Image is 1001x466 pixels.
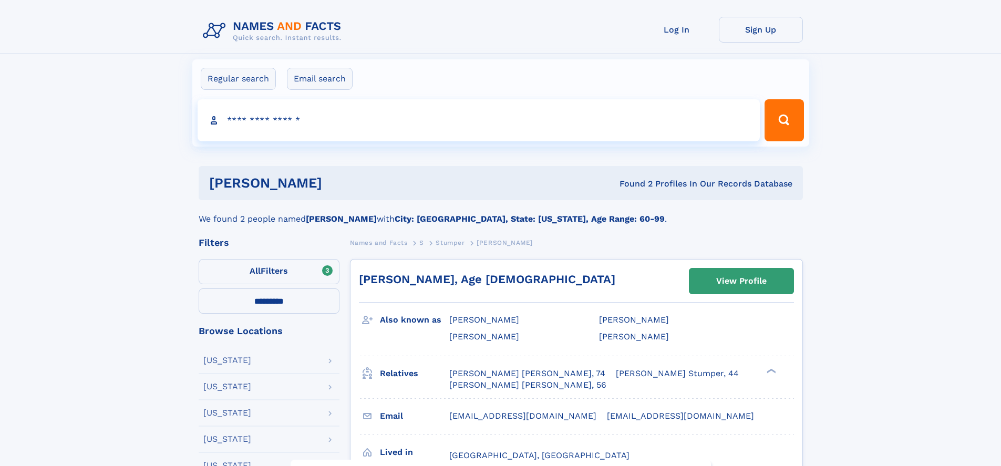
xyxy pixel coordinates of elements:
h3: Also known as [380,311,449,329]
h1: [PERSON_NAME] [209,177,471,190]
img: Logo Names and Facts [199,17,350,45]
label: Regular search [201,68,276,90]
span: S [419,239,424,246]
span: [EMAIL_ADDRESS][DOMAIN_NAME] [607,411,754,421]
a: [PERSON_NAME] [PERSON_NAME], 56 [449,379,606,391]
a: Log In [635,17,719,43]
div: View Profile [716,269,767,293]
a: Stumper [436,236,465,249]
span: [PERSON_NAME] [599,315,669,325]
span: [PERSON_NAME] [599,332,669,341]
span: Stumper [436,239,465,246]
div: [US_STATE] [203,356,251,365]
span: [GEOGRAPHIC_DATA], [GEOGRAPHIC_DATA] [449,450,630,460]
div: ❯ [764,367,777,374]
a: S [419,236,424,249]
div: [US_STATE] [203,409,251,417]
span: [EMAIL_ADDRESS][DOMAIN_NAME] [449,411,596,421]
a: Sign Up [719,17,803,43]
div: [US_STATE] [203,382,251,391]
h3: Email [380,407,449,425]
div: Found 2 Profiles In Our Records Database [471,178,792,190]
div: Browse Locations [199,326,339,336]
a: [PERSON_NAME] Stumper, 44 [616,368,739,379]
span: [PERSON_NAME] [477,239,533,246]
b: City: [GEOGRAPHIC_DATA], State: [US_STATE], Age Range: 60-99 [395,214,665,224]
span: [PERSON_NAME] [449,315,519,325]
span: All [250,266,261,276]
a: [PERSON_NAME] [PERSON_NAME], 74 [449,368,605,379]
h3: Lived in [380,443,449,461]
button: Search Button [765,99,803,141]
b: [PERSON_NAME] [306,214,377,224]
div: [US_STATE] [203,435,251,443]
input: search input [198,99,760,141]
span: [PERSON_NAME] [449,332,519,341]
a: Names and Facts [350,236,408,249]
h3: Relatives [380,365,449,382]
a: [PERSON_NAME], Age [DEMOGRAPHIC_DATA] [359,273,615,286]
div: We found 2 people named with . [199,200,803,225]
label: Filters [199,259,339,284]
a: View Profile [689,268,793,294]
div: Filters [199,238,339,247]
label: Email search [287,68,353,90]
